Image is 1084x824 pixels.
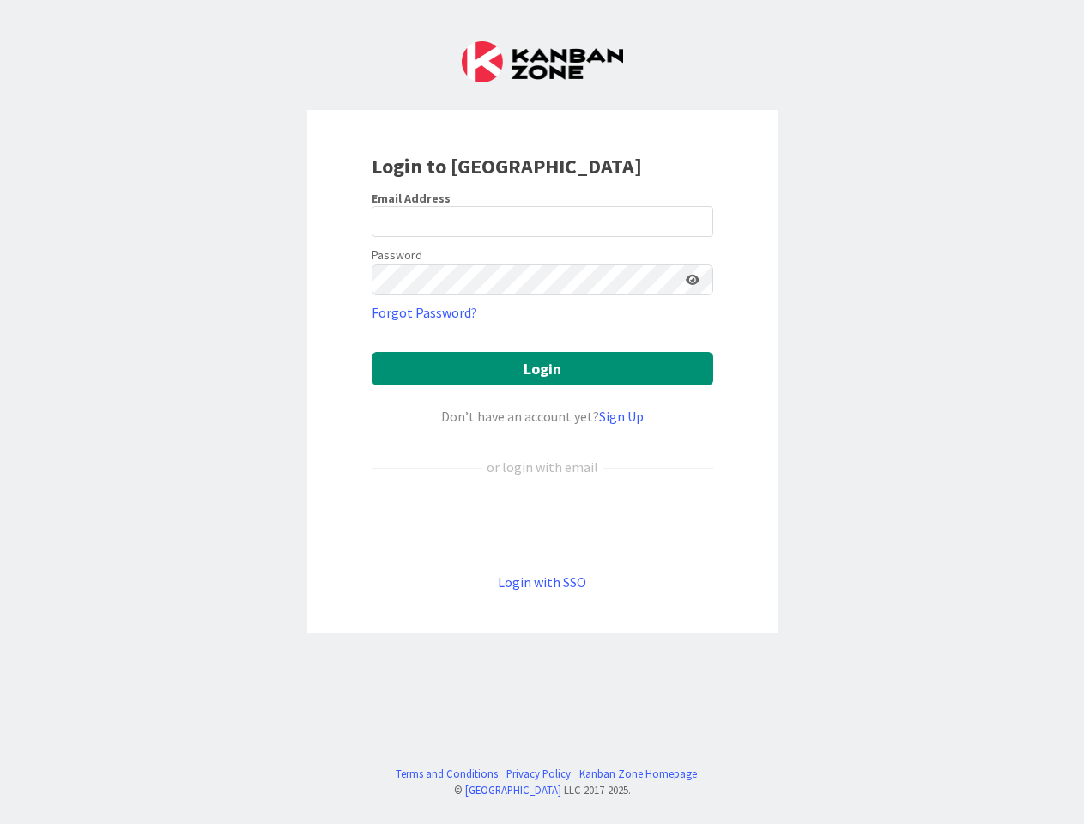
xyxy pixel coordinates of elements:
[579,766,697,782] a: Kanban Zone Homepage
[372,352,713,385] button: Login
[506,766,571,782] a: Privacy Policy
[396,766,498,782] a: Terms and Conditions
[465,783,561,797] a: [GEOGRAPHIC_DATA]
[482,457,603,477] div: or login with email
[372,191,451,206] label: Email Address
[372,246,422,264] label: Password
[599,408,644,425] a: Sign Up
[363,506,722,543] iframe: Sign in with Google Button
[372,302,477,323] a: Forgot Password?
[372,406,713,427] div: Don’t have an account yet?
[387,782,697,798] div: © LLC 2017- 2025 .
[462,41,623,82] img: Kanban Zone
[498,573,586,591] a: Login with SSO
[372,153,642,179] b: Login to [GEOGRAPHIC_DATA]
